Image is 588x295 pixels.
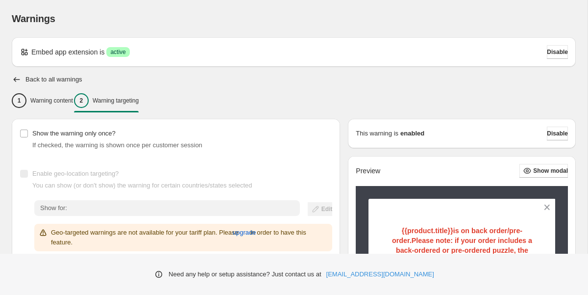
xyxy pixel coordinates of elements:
span: Show modal [533,167,568,175]
div: 2 [74,93,89,108]
span: upgrade [233,228,256,238]
strong: {{product.title}} [402,227,453,235]
span: Disable [547,130,568,137]
button: Disable [547,127,568,140]
p: Warning targeting [93,97,139,105]
button: Show modal [519,164,568,178]
span: Show the warning only once? [32,130,116,137]
span: active [110,48,125,56]
span: Enable geo-location targeting? [32,170,119,177]
button: upgrade [233,225,256,241]
strong: Please note: if your order includes a back-ordered or pre-ordered puzzle, the entire order will b... [388,237,536,274]
h2: Preview [356,167,380,175]
p: Warning content [30,97,73,105]
span: Show for: [40,204,67,212]
p: This warning is [356,129,398,138]
span: Warnings [12,13,55,24]
span: is on back order/pre-order. [392,227,522,244]
button: Disable [547,45,568,59]
div: 1 [12,93,26,108]
button: 2Warning targeting [74,90,139,111]
p: Geo-targeted warnings are not available for your tariff plan. Please in order to have this feature. [51,228,328,247]
p: Embed app extension is [31,47,104,57]
strong: enabled [400,129,424,138]
button: 1Warning content [12,90,73,111]
span: You can show (or don't show) the warning for certain countries/states selected [32,182,252,189]
a: [EMAIL_ADDRESS][DOMAIN_NAME] [326,269,434,279]
span: Disable [547,48,568,56]
h2: Back to all warnings [25,76,82,83]
span: If checked, the warning is shown once per customer session [32,141,202,149]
